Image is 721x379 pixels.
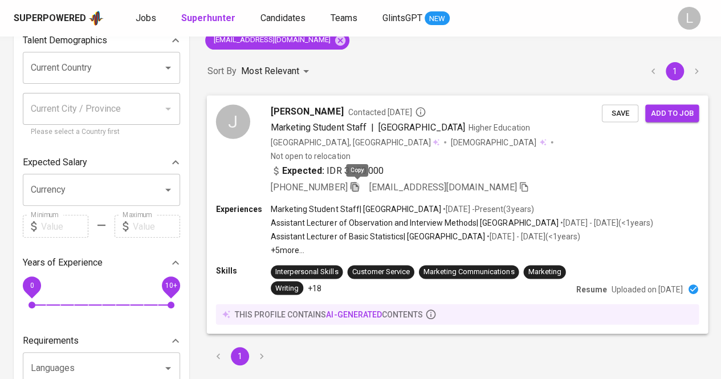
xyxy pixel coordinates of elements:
[165,282,177,290] span: 10+
[23,151,180,174] div: Expected Salary
[331,13,357,23] span: Teams
[275,283,299,294] div: Writing
[382,13,422,23] span: GlintsGPT
[378,121,465,132] span: [GEOGRAPHIC_DATA]
[423,267,514,278] div: Marketing Communications
[651,107,693,120] span: Add to job
[559,217,653,229] p: • [DATE] - [DATE] ( <1 years )
[231,347,249,365] button: page 1
[425,13,450,25] span: NEW
[271,121,366,132] span: Marketing Student Staff
[271,150,350,161] p: Not open to relocation
[31,127,172,138] p: Please select a Country first
[14,12,86,25] div: Superpowered
[160,60,176,76] button: Open
[602,104,638,122] button: Save
[23,334,79,348] p: Requirements
[235,308,423,320] p: this profile contains contents
[645,104,699,122] button: Add to job
[271,244,653,256] p: +5 more ...
[271,181,347,192] span: [PHONE_NUMBER]
[207,347,272,365] nav: pagination navigation
[271,104,343,118] span: [PERSON_NAME]
[160,360,176,376] button: Open
[133,215,180,238] input: Value
[207,64,237,78] p: Sort By
[181,13,235,23] b: Superhunter
[136,11,158,26] a: Jobs
[469,123,529,132] span: Higher Education
[205,35,337,46] span: [EMAIL_ADDRESS][DOMAIN_NAME]
[216,104,250,138] div: J
[23,29,180,52] div: Talent Demographics
[485,231,580,242] p: • [DATE] - [DATE] ( <1 years )
[181,11,238,26] a: Superhunter
[348,106,426,117] span: Contacted [DATE]
[271,136,439,148] div: [GEOGRAPHIC_DATA], [GEOGRAPHIC_DATA]
[88,10,104,27] img: app logo
[308,282,321,294] p: +18
[528,267,561,278] div: Marketing
[271,164,384,177] div: IDR 3.000.000
[23,329,180,352] div: Requirements
[241,61,313,82] div: Most Relevant
[271,217,559,229] p: Assistant Lecturer of Observation and Interview Methods | [GEOGRAPHIC_DATA]
[136,13,156,23] span: Jobs
[271,231,485,242] p: Assistant Lecturer of Basic Statistics | [GEOGRAPHIC_DATA]
[216,203,271,214] p: Experiences
[241,64,299,78] p: Most Relevant
[160,182,176,198] button: Open
[371,120,374,134] span: |
[282,164,324,177] b: Expected:
[678,7,700,30] div: L
[326,309,381,319] span: AI-generated
[260,13,305,23] span: Candidates
[441,203,533,214] p: • [DATE] - Present ( 3 years )
[666,62,684,80] button: page 1
[608,107,633,120] span: Save
[23,251,180,274] div: Years of Experience
[451,136,537,148] span: [DEMOGRAPHIC_DATA]
[23,156,87,169] p: Expected Salary
[30,282,34,290] span: 0
[14,10,104,27] a: Superpoweredapp logo
[207,96,707,333] a: J[PERSON_NAME]Contacted [DATE]Marketing Student Staff|[GEOGRAPHIC_DATA]Higher Education[GEOGRAPHI...
[642,62,707,80] nav: pagination navigation
[216,265,271,276] p: Skills
[275,267,338,278] div: Interpersonal Skills
[41,215,88,238] input: Value
[382,11,450,26] a: GlintsGPT NEW
[352,267,409,278] div: Customer Service
[260,11,308,26] a: Candidates
[415,106,426,117] svg: By Batam recruiter
[612,283,683,295] p: Uploaded on [DATE]
[205,31,349,50] div: [EMAIL_ADDRESS][DOMAIN_NAME]
[271,203,441,214] p: Marketing Student Staff | [GEOGRAPHIC_DATA]
[576,283,607,295] p: Resume
[23,256,103,270] p: Years of Experience
[331,11,360,26] a: Teams
[369,181,517,192] span: [EMAIL_ADDRESS][DOMAIN_NAME]
[23,34,107,47] p: Talent Demographics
